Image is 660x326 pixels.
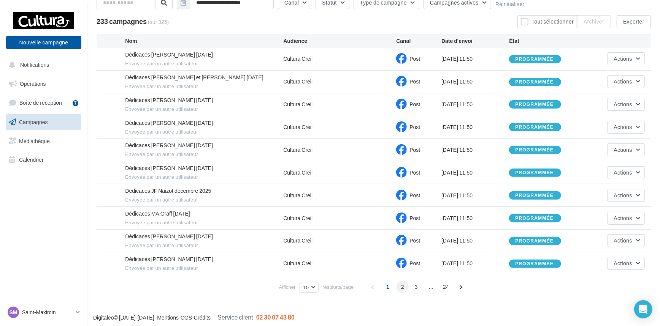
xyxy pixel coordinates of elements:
[617,15,651,28] button: Exporter
[194,314,211,321] a: Crédits
[382,281,394,293] span: 1
[441,55,509,63] div: [DATE] 11:50
[425,281,437,293] span: ...
[125,242,283,249] span: Envoyée par un autre utilisateur
[614,55,632,62] span: Actions
[515,239,554,244] div: programmée
[125,210,190,217] span: Dédicaces MA Graff octobre 2025
[125,142,213,148] span: Dédicaces Nicolas Renard décembre 2025
[20,80,46,87] span: Opérations
[6,305,81,320] a: SM Saint-Maximin
[614,260,632,266] span: Actions
[303,284,309,290] span: 10
[409,124,420,130] span: Post
[441,146,509,154] div: [DATE] 11:50
[125,74,263,80] span: Dédicaces Michèle Prot et Claude décembre 2025
[300,282,318,293] button: 10
[608,189,645,202] button: Actions
[93,314,114,321] a: Digitaleo
[614,101,632,107] span: Actions
[20,61,49,68] span: Notifications
[157,314,179,321] a: Mentions
[614,146,632,153] span: Actions
[283,214,313,222] div: Cultura Creil
[515,216,554,221] div: programmée
[614,237,632,244] span: Actions
[409,146,420,153] span: Post
[93,314,295,321] span: © [DATE]-[DATE] - - -
[515,261,554,266] div: programmée
[397,281,409,293] span: 2
[22,309,73,316] p: Saint-Maximin
[323,283,354,291] span: résultats/page
[409,78,420,85] span: Post
[614,78,632,85] span: Actions
[509,37,577,45] div: État
[409,237,420,244] span: Post
[5,114,83,130] a: Campagnes
[125,197,283,203] span: Envoyée par un autre utilisateur
[396,37,441,45] div: Canal
[19,119,48,125] span: Campagnes
[125,265,283,272] span: Envoyée par un autre utilisateur
[125,187,211,194] span: Dédicaces JF Naizot décembre 2025
[441,237,509,244] div: [DATE] 11:50
[608,234,645,247] button: Actions
[73,100,78,106] div: 7
[614,124,632,130] span: Actions
[125,165,213,171] span: Dédicaces Anais Ziakovic décembre 2025
[441,101,509,108] div: [DATE] 11:50
[283,260,313,267] div: Cultura Creil
[614,215,632,221] span: Actions
[409,215,420,221] span: Post
[283,55,313,63] div: Cultura Creil
[441,214,509,222] div: [DATE] 11:50
[517,15,577,28] button: Tout sélectionner
[608,98,645,111] button: Actions
[283,123,313,131] div: Cultura Creil
[148,18,169,26] span: (sur 325)
[614,192,632,198] span: Actions
[5,76,83,92] a: Opérations
[256,313,295,321] span: 02 30 07 43 80
[5,57,80,73] button: Notifications
[125,129,283,135] span: Envoyée par un autre utilisateur
[409,101,420,107] span: Post
[410,281,422,293] span: 3
[283,37,396,45] div: Audience
[608,75,645,88] button: Actions
[19,137,50,144] span: Médiathèque
[283,169,313,176] div: Cultura Creil
[125,106,283,113] span: Envoyée par un autre utilisateur
[125,174,283,181] span: Envoyée par un autre utilisateur
[125,37,283,45] div: Nom
[283,146,313,154] div: Cultura Creil
[125,83,283,90] span: Envoyée par un autre utilisateur
[614,169,632,176] span: Actions
[283,101,313,108] div: Cultura Creil
[608,166,645,179] button: Actions
[441,169,509,176] div: [DATE] 11:50
[409,55,420,62] span: Post
[608,121,645,134] button: Actions
[608,52,645,65] button: Actions
[608,212,645,225] button: Actions
[125,60,283,67] span: Envoyée par un autre utilisateur
[283,78,313,85] div: Cultura Creil
[441,123,509,131] div: [DATE] 11:50
[125,219,283,226] span: Envoyée par un autre utilisateur
[217,313,253,321] span: Service client
[515,102,554,107] div: programmée
[6,36,81,49] button: Nouvelle campagne
[515,170,554,175] div: programmée
[5,94,83,111] a: Boîte de réception7
[495,1,525,7] button: Réinitialiser
[409,192,420,198] span: Post
[125,256,213,262] span: Dédicaces Jean-Luc Barrier octobre 2025
[515,125,554,130] div: programmée
[608,257,645,270] button: Actions
[125,51,213,58] span: Dédicaces Clément Nava décembre 2025
[283,237,313,244] div: Cultura Creil
[181,314,192,321] a: CGS
[97,17,147,25] span: 233 campagnes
